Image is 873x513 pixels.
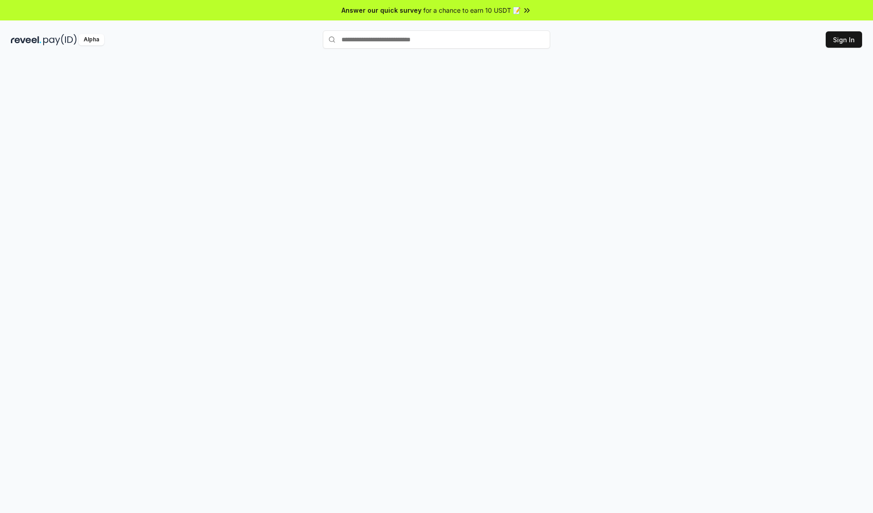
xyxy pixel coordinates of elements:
button: Sign In [826,31,862,48]
img: reveel_dark [11,34,41,45]
div: Alpha [79,34,104,45]
span: for a chance to earn 10 USDT 📝 [423,5,521,15]
span: Answer our quick survey [341,5,421,15]
img: pay_id [43,34,77,45]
